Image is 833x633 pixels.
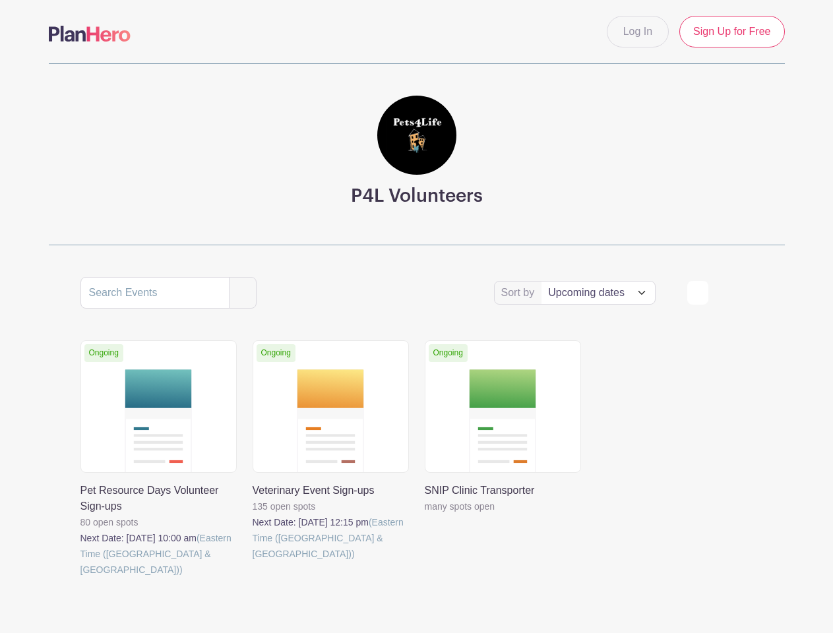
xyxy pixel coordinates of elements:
[607,16,669,47] a: Log In
[80,277,230,309] input: Search Events
[679,16,784,47] a: Sign Up for Free
[687,281,753,305] div: order and view
[351,185,483,208] h3: P4L Volunteers
[377,96,456,175] img: square%20black%20logo%20FB%20profile.jpg
[49,26,131,42] img: logo-507f7623f17ff9eddc593b1ce0a138ce2505c220e1c5a4e2b4648c50719b7d32.svg
[501,285,539,301] label: Sort by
